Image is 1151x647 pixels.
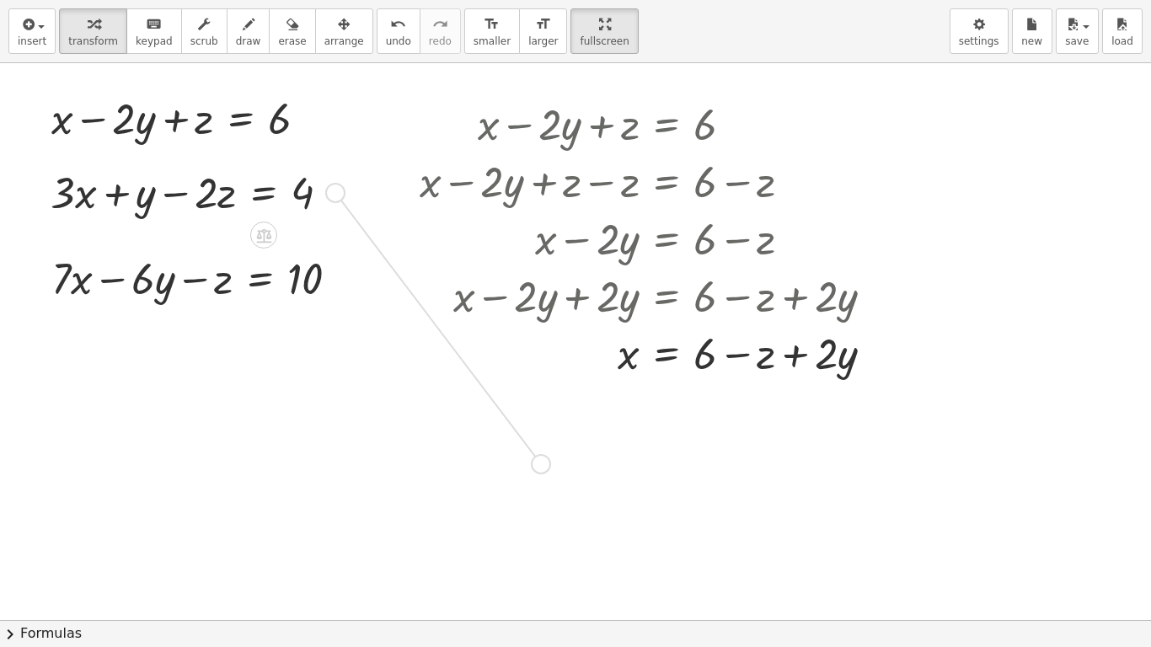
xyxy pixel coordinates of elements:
button: settings [950,8,1009,54]
button: load [1102,8,1143,54]
button: transform [59,8,127,54]
i: redo [432,14,448,35]
span: larger [528,35,558,47]
i: format_size [535,14,551,35]
button: scrub [181,8,228,54]
button: insert [8,8,56,54]
span: keypad [136,35,173,47]
span: scrub [190,35,218,47]
span: new [1021,35,1042,47]
i: undo [390,14,406,35]
button: arrange [315,8,373,54]
span: transform [68,35,118,47]
button: erase [269,8,315,54]
span: draw [236,35,261,47]
button: format_sizelarger [519,8,567,54]
span: erase [278,35,306,47]
button: undoundo [377,8,420,54]
span: insert [18,35,46,47]
span: save [1065,35,1089,47]
span: undo [386,35,411,47]
button: fullscreen [570,8,638,54]
button: redoredo [420,8,461,54]
span: arrange [324,35,364,47]
span: load [1111,35,1133,47]
button: draw [227,8,270,54]
span: redo [429,35,452,47]
i: format_size [484,14,500,35]
button: keyboardkeypad [126,8,182,54]
span: fullscreen [580,35,629,47]
button: format_sizesmaller [464,8,520,54]
button: new [1012,8,1052,54]
span: smaller [474,35,511,47]
button: save [1056,8,1099,54]
div: Apply the same math to both sides of the equation [250,222,277,249]
span: settings [959,35,999,47]
i: keyboard [146,14,162,35]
